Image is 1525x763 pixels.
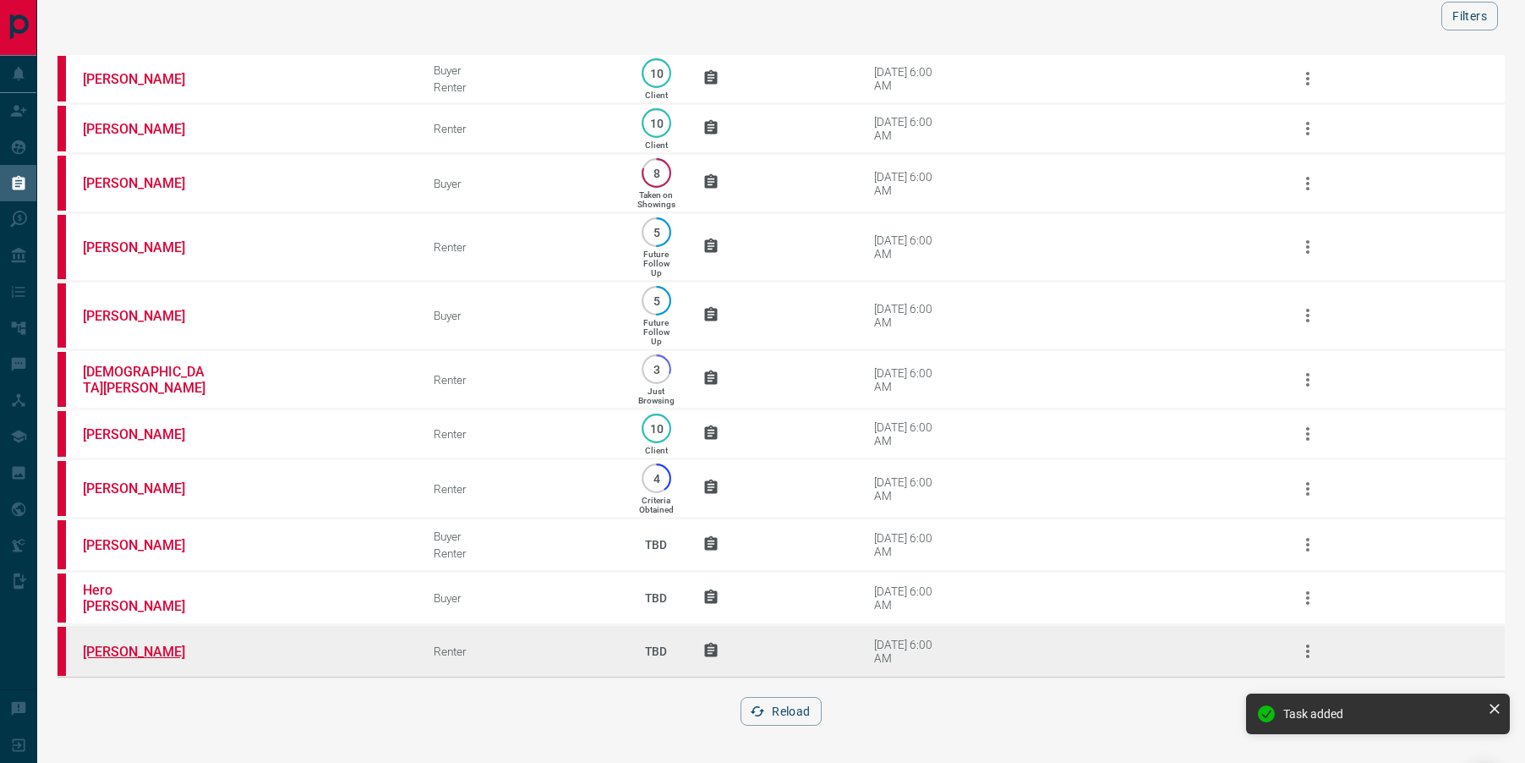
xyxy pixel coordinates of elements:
div: Buyer [434,63,610,77]
p: Taken on Showings [637,190,675,209]
div: Renter [434,546,610,560]
div: property.ca [57,56,66,102]
div: [DATE] 6:00 AM [874,585,946,612]
div: property.ca [57,461,66,516]
p: 5 [650,226,663,239]
p: 10 [650,422,663,435]
p: 10 [650,67,663,80]
div: property.ca [57,283,66,348]
div: property.ca [57,215,66,279]
div: property.ca [57,352,66,407]
div: Renter [434,645,610,658]
a: [PERSON_NAME] [83,537,210,553]
p: 5 [650,294,663,307]
p: Criteria Obtained [639,496,674,514]
a: [PERSON_NAME] [83,480,210,497]
div: [DATE] 6:00 AM [874,170,946,197]
p: 8 [650,167,663,179]
p: 4 [650,472,663,485]
p: TBD [635,575,677,621]
div: [DATE] 6:00 AM [874,233,946,261]
div: property.ca [57,411,66,457]
div: Renter [434,122,610,135]
a: Hero [PERSON_NAME] [83,582,210,614]
a: [PERSON_NAME] [83,71,210,87]
p: Client [645,446,668,455]
p: 3 [650,363,663,376]
a: [PERSON_NAME] [83,239,210,255]
button: Filters [1441,2,1498,30]
div: Renter [434,240,610,254]
div: property.ca [57,627,66,676]
p: Future Follow Up [643,250,670,277]
div: [DATE] 6:00 AM [874,115,946,142]
p: Future Follow Up [643,318,670,346]
button: Reload [741,697,821,726]
p: Client [645,140,668,150]
a: [PERSON_NAME] [83,644,210,660]
div: Buyer [434,309,610,322]
p: 10 [650,117,663,129]
div: [DATE] 6:00 AM [874,638,946,665]
p: Just Browsing [638,387,675,405]
div: [DATE] 6:00 AM [874,420,946,447]
div: [DATE] 6:00 AM [874,531,946,558]
a: [PERSON_NAME] [83,426,210,442]
div: property.ca [57,156,66,211]
div: [DATE] 6:00 AM [874,475,946,502]
p: TBD [635,629,677,674]
div: property.ca [57,574,66,623]
a: [PERSON_NAME] [83,308,210,324]
div: [DATE] 6:00 AM [874,302,946,329]
div: Task added [1283,707,1481,721]
div: Renter [434,482,610,496]
p: Client [645,91,668,100]
a: [PERSON_NAME] [83,121,210,137]
div: Buyer [434,530,610,543]
div: Renter [434,373,610,387]
div: Buyer [434,177,610,190]
a: [PERSON_NAME] [83,175,210,191]
a: [DEMOGRAPHIC_DATA][PERSON_NAME] [83,364,210,396]
div: property.ca [57,106,66,151]
div: [DATE] 6:00 AM [874,366,946,393]
div: Buyer [434,591,610,605]
div: [DATE] 6:00 AM [874,65,946,92]
div: Renter [434,80,610,94]
p: TBD [635,522,677,568]
div: Renter [434,427,610,441]
div: property.ca [57,520,66,569]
